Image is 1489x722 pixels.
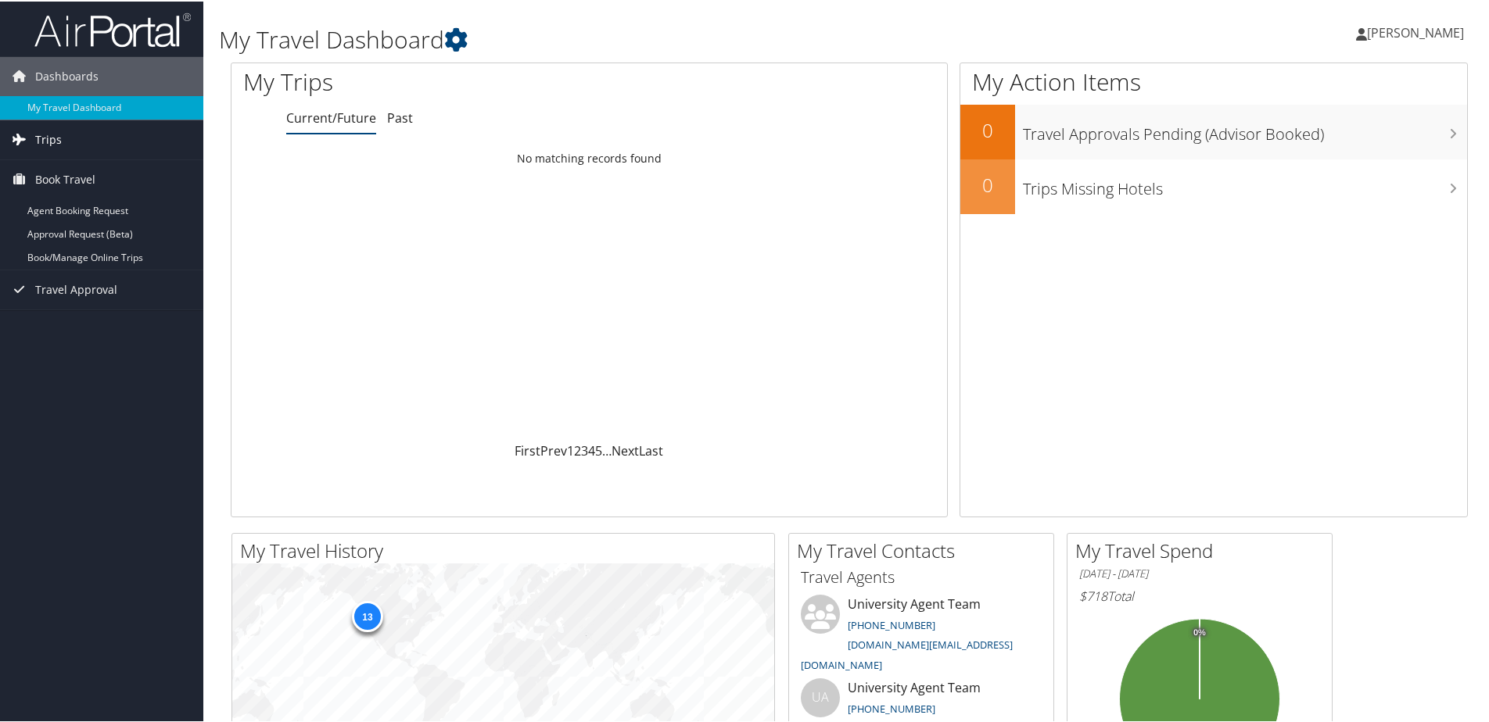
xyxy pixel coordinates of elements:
a: Current/Future [286,108,376,125]
h3: Travel Approvals Pending (Advisor Booked) [1023,114,1467,144]
a: [DOMAIN_NAME][EMAIL_ADDRESS][DOMAIN_NAME] [801,636,1013,670]
span: $718 [1079,586,1107,603]
div: 13 [352,599,383,631]
h1: My Trips [243,64,637,97]
a: Past [387,108,413,125]
h6: [DATE] - [DATE] [1079,565,1320,580]
a: First [515,441,540,458]
h1: My Travel Dashboard [219,22,1060,55]
td: No matching records found [231,143,947,171]
h2: 0 [960,170,1015,197]
a: Last [639,441,663,458]
h2: My Travel Spend [1075,536,1332,563]
a: 1 [567,441,574,458]
span: Book Travel [35,159,95,198]
a: 4 [588,441,595,458]
h2: 0 [960,116,1015,142]
a: [PHONE_NUMBER] [848,700,935,714]
a: Prev [540,441,567,458]
h2: My Travel Contacts [797,536,1053,563]
span: Dashboards [35,55,99,95]
a: 0Trips Missing Hotels [960,158,1467,213]
a: 0Travel Approvals Pending (Advisor Booked) [960,103,1467,158]
span: … [602,441,612,458]
h3: Trips Missing Hotels [1023,169,1467,198]
a: [PERSON_NAME] [1356,8,1480,55]
span: Travel Approval [35,269,117,308]
h3: Travel Agents [801,565,1042,587]
h1: My Action Items [960,64,1467,97]
div: UA [801,677,840,716]
a: 3 [581,441,588,458]
a: 2 [574,441,581,458]
span: Trips [35,119,62,158]
a: 5 [595,441,602,458]
a: Next [612,441,639,458]
h2: My Travel History [240,536,774,563]
li: University Agent Team [793,593,1049,677]
h6: Total [1079,586,1320,603]
tspan: 0% [1193,627,1206,636]
span: [PERSON_NAME] [1367,23,1464,40]
img: airportal-logo.png [34,10,191,47]
a: [PHONE_NUMBER] [848,617,935,631]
